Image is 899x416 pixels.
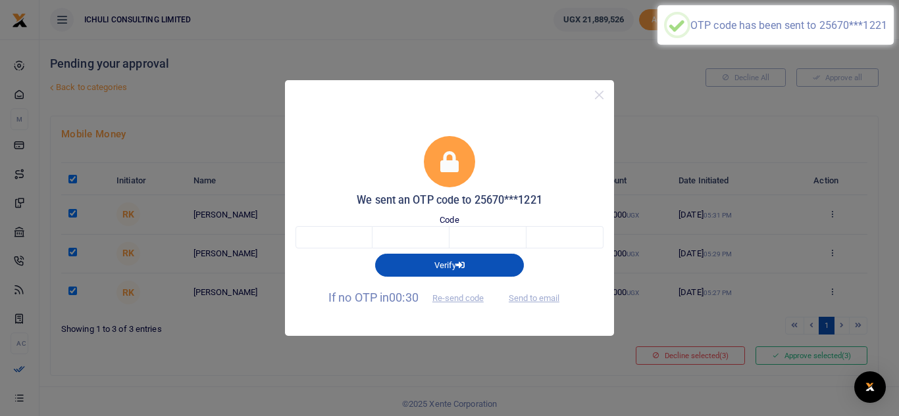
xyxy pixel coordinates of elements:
[328,290,495,304] span: If no OTP in
[440,214,459,227] label: Code
[590,85,609,104] button: Close
[854,371,886,403] div: Open Intercom Messenger
[690,19,887,32] div: OTP code has been sent to 25670***1221
[295,194,604,207] h5: We sent an OTP code to 25670***1221
[375,254,524,276] button: Verify
[389,290,419,304] span: 00:30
